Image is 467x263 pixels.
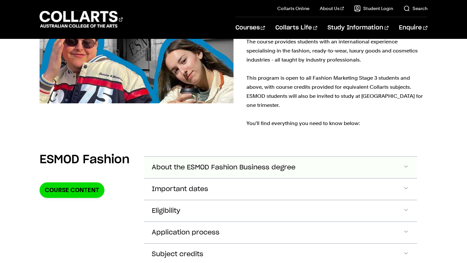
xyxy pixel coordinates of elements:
button: About the ESMOD Fashion Business degree [144,157,417,178]
button: Application process [144,222,417,243]
a: About Us [320,5,344,12]
a: Courses [235,17,265,39]
a: Course Content [40,182,104,198]
button: Eligibility [144,200,417,222]
a: Student Login [354,5,393,12]
span: Application process [152,229,220,236]
span: About the ESMOD Fashion Business degree [152,164,295,171]
h2: ESMOD Fashion [40,153,130,167]
p: Collarts Fashion Marketing students have the opportunity to spend one trimester studying in the E... [246,1,427,128]
span: Eligibility [152,207,180,215]
a: Collarts Life [275,17,317,39]
span: Important dates [152,186,208,193]
div: Go to homepage [40,10,123,29]
a: Search [403,5,427,12]
a: Enquire [399,17,427,39]
a: Study Information [328,17,389,39]
span: Subject credits [152,251,203,258]
button: Important dates [144,178,417,200]
a: Collarts Online [277,5,309,12]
